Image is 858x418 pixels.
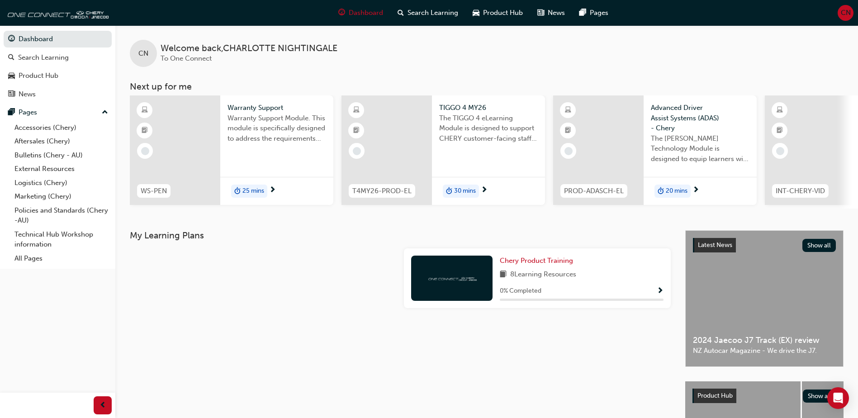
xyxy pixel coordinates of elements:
[142,104,148,116] span: learningResourceType_ELEARNING-icon
[481,186,488,195] span: next-icon
[8,35,15,43] span: guage-icon
[130,95,333,205] a: WS-PENWarranty SupportWarranty Support Module. This module is specifically designed to address th...
[11,190,112,204] a: Marketing (Chery)
[4,104,112,121] button: Pages
[19,89,36,100] div: News
[666,186,687,196] span: 20 mins
[510,269,576,280] span: 8 Learning Resources
[19,107,37,118] div: Pages
[338,7,345,19] span: guage-icon
[579,7,586,19] span: pages-icon
[777,104,783,116] span: learningResourceType_ELEARNING-icon
[685,230,844,367] a: Latest NewsShow all2024 Jaecoo J7 Track (EX) reviewNZ Autocar Magazine - We drive the J7.
[8,54,14,62] span: search-icon
[564,147,573,155] span: learningRecordVerb_NONE-icon
[4,86,112,103] a: News
[352,186,412,196] span: T4MY26-PROD-EL
[4,49,112,66] a: Search Learning
[4,67,112,84] a: Product Hub
[651,103,749,133] span: Advanced Driver Assist Systems (ADAS) - Chery
[11,228,112,252] a: Technical Hub Workshop information
[341,95,545,205] a: T4MY26-PROD-ELTIGGO 4 MY26The TIGGO 4 eLearning Module is designed to support CHERY customer-faci...
[692,186,699,195] span: next-icon
[8,72,15,80] span: car-icon
[776,186,825,196] span: INT-CHERY-VID
[473,7,479,19] span: car-icon
[483,8,523,18] span: Product Hub
[439,103,538,113] span: TIGGO 4 MY26
[228,113,326,144] span: Warranty Support Module. This module is specifically designed to address the requirements and pro...
[353,104,360,116] span: learningResourceType_ELEARNING-icon
[100,400,106,411] span: prev-icon
[802,239,836,252] button: Show all
[142,125,148,137] span: booktick-icon
[408,8,458,18] span: Search Learning
[8,90,15,99] span: news-icon
[11,162,112,176] a: External Resources
[242,186,264,196] span: 25 mins
[530,4,572,22] a: news-iconNews
[564,186,624,196] span: PROD-ADASCH-EL
[565,125,571,137] span: booktick-icon
[500,256,577,266] a: Chery Product Training
[693,346,836,356] span: NZ Autocar Magazine - We drive the J7.
[11,204,112,228] a: Policies and Standards (Chery -AU)
[465,4,530,22] a: car-iconProduct Hub
[553,95,757,205] a: PROD-ADASCH-ELAdvanced Driver Assist Systems (ADAS) - CheryThe [PERSON_NAME] Technology Module is...
[19,71,58,81] div: Product Hub
[161,54,212,62] span: To One Connect
[693,238,836,252] a: Latest NewsShow all
[11,176,112,190] a: Logistics (Chery)
[138,48,148,59] span: CN
[803,389,837,403] button: Show all
[8,109,15,117] span: pages-icon
[548,8,565,18] span: News
[141,186,167,196] span: WS-PEN
[698,241,732,249] span: Latest News
[4,31,112,47] a: Dashboard
[4,29,112,104] button: DashboardSearch LearningProduct HubNews
[5,4,109,22] img: oneconnect
[353,147,361,155] span: learningRecordVerb_NONE-icon
[658,185,664,197] span: duration-icon
[446,185,452,197] span: duration-icon
[349,8,383,18] span: Dashboard
[398,7,404,19] span: search-icon
[11,121,112,135] a: Accessories (Chery)
[693,335,836,346] span: 2024 Jaecoo J7 Track (EX) review
[11,252,112,266] a: All Pages
[827,387,849,409] div: Open Intercom Messenger
[537,7,544,19] span: news-icon
[269,186,276,195] span: next-icon
[390,4,465,22] a: search-iconSearch Learning
[11,134,112,148] a: Aftersales (Chery)
[777,125,783,137] span: booktick-icon
[692,389,836,403] a: Product HubShow all
[500,256,573,265] span: Chery Product Training
[565,104,571,116] span: learningResourceType_ELEARNING-icon
[161,43,337,54] span: Welcome back , CHARLOTTE NIGHTINGALE
[331,4,390,22] a: guage-iconDashboard
[102,107,108,119] span: up-icon
[18,52,69,63] div: Search Learning
[838,5,853,21] button: CN
[228,103,326,113] span: Warranty Support
[454,186,476,196] span: 30 mins
[841,8,851,18] span: CN
[572,4,616,22] a: pages-iconPages
[657,285,664,297] button: Show Progress
[234,185,241,197] span: duration-icon
[353,125,360,137] span: booktick-icon
[776,147,784,155] span: learningRecordVerb_NONE-icon
[115,81,858,92] h3: Next up for me
[590,8,608,18] span: Pages
[11,148,112,162] a: Bulletins (Chery - AU)
[651,133,749,164] span: The [PERSON_NAME] Technology Module is designed to equip learners with essential knowledge about ...
[141,147,149,155] span: learningRecordVerb_NONE-icon
[427,274,477,282] img: oneconnect
[130,230,671,241] h3: My Learning Plans
[657,287,664,295] span: Show Progress
[500,269,507,280] span: book-icon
